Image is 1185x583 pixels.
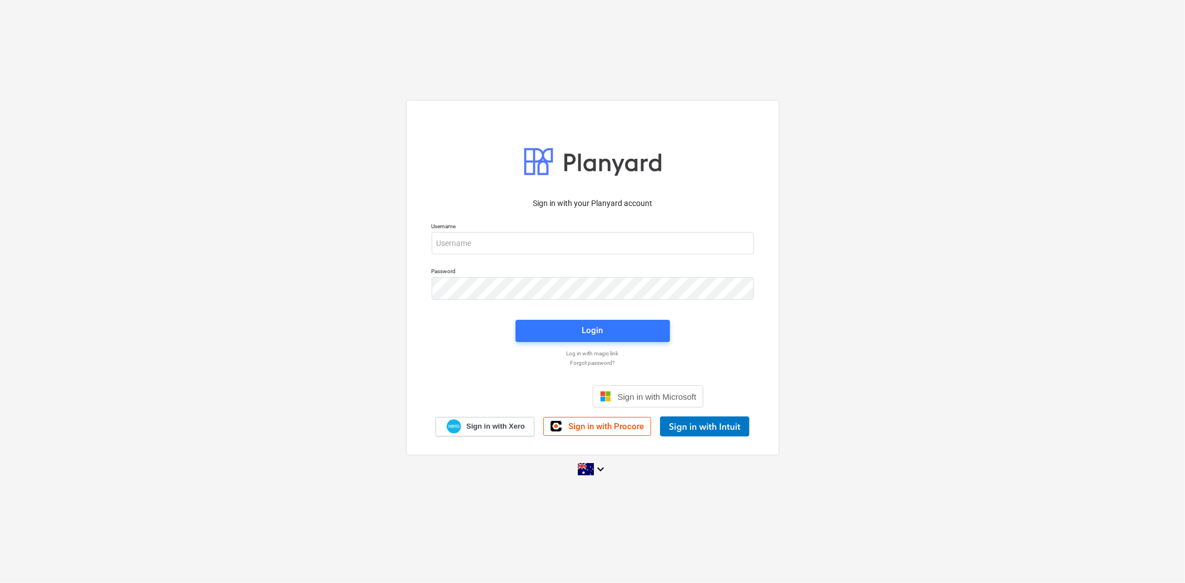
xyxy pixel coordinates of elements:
[447,419,461,434] img: Xero logo
[543,417,651,436] a: Sign in with Procore
[432,268,754,277] p: Password
[432,232,754,254] input: Username
[426,350,759,357] a: Log in with magic link
[426,359,759,366] a: Forgot password?
[568,421,644,431] span: Sign in with Procore
[1129,530,1185,583] iframe: Chat Widget
[600,391,611,402] img: Microsoft logo
[582,323,603,338] div: Login
[516,320,670,342] button: Login
[436,417,534,436] a: Sign in with Xero
[594,463,607,476] i: keyboard_arrow_down
[432,223,754,232] p: Username
[618,392,697,401] span: Sign in with Microsoft
[466,421,524,431] span: Sign in with Xero
[432,198,754,209] p: Sign in with your Planyard account
[476,384,589,409] iframe: Sign in with Google Button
